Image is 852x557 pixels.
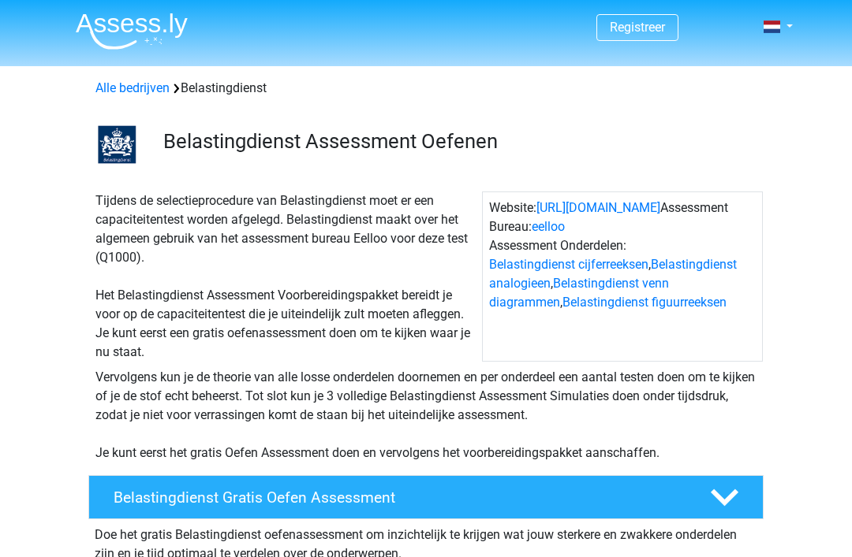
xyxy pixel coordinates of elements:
[489,276,669,310] a: Belastingdienst venn diagrammen
[89,368,763,462] div: Vervolgens kun je de theorie van alle losse onderdelen doornemen en per onderdeel een aantal test...
[532,219,565,234] a: eelloo
[489,257,648,272] a: Belastingdienst cijferreeksen
[95,80,170,95] a: Alle bedrijven
[89,191,482,362] div: Tijdens de selectieprocedure van Belastingdienst moet er een capaciteitentest worden afgelegd. Be...
[82,475,770,519] a: Belastingdienst Gratis Oefen Assessment
[536,200,660,215] a: [URL][DOMAIN_NAME]
[610,20,665,35] a: Registreer
[76,13,188,50] img: Assessly
[89,79,763,98] div: Belastingdienst
[114,488,685,507] h4: Belastingdienst Gratis Oefen Assessment
[482,191,763,362] div: Website: Assessment Bureau: Assessment Onderdelen: , , ,
[562,295,727,310] a: Belastingdienst figuurreeksen
[163,129,751,154] h3: Belastingdienst Assessment Oefenen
